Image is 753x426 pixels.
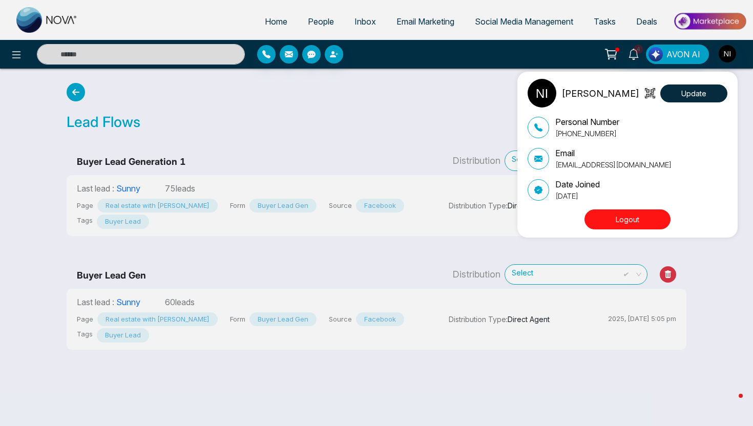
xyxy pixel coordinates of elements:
p: Personal Number [555,116,619,128]
p: [DATE] [555,190,600,201]
iframe: Intercom live chat [718,391,743,416]
button: Logout [584,209,671,229]
p: Date Joined [555,178,600,190]
p: [PERSON_NAME] [561,87,639,100]
p: Email [555,147,672,159]
button: Update [660,84,727,102]
p: [EMAIL_ADDRESS][DOMAIN_NAME] [555,159,672,170]
p: [PHONE_NUMBER] [555,128,619,139]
